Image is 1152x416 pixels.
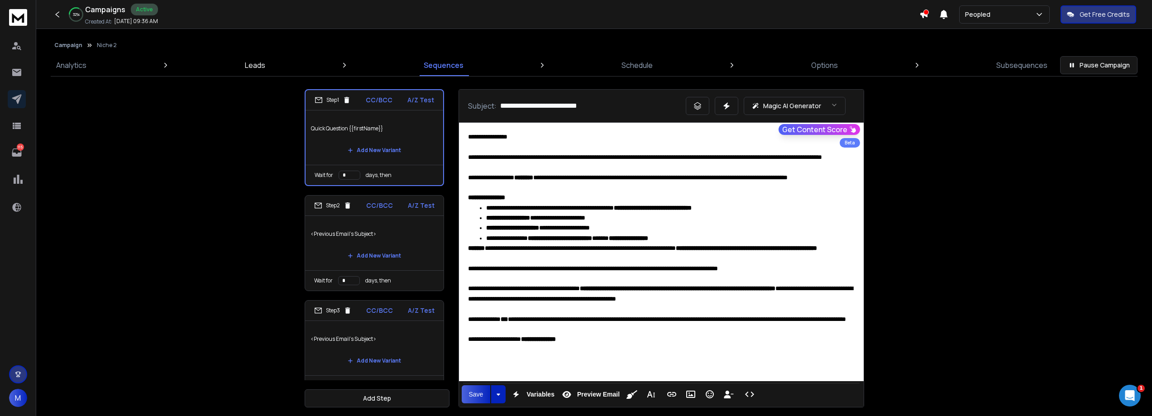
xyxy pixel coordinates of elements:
span: 1 [1138,385,1145,392]
p: A/Z Test [407,96,434,105]
button: Emoticons [701,385,718,403]
button: Magic AI Generator [744,97,846,115]
a: 115 [8,143,26,162]
p: days, then [366,172,392,179]
div: Step 3 [314,306,352,315]
p: Subsequences [996,60,1047,71]
a: Analytics [51,54,92,76]
button: Clean HTML [623,385,641,403]
p: A/Z Test [408,306,435,315]
div: Step 2 [314,201,352,210]
p: Schedule [621,60,653,71]
a: Sequences [418,54,469,76]
span: Preview Email [575,391,621,398]
p: days, then [365,277,391,284]
p: Options [811,60,838,71]
button: Save [462,385,491,403]
button: Variables [507,385,556,403]
p: Wait for [315,172,333,179]
button: More Text [642,385,660,403]
div: Step 1 [315,96,351,104]
p: 32 % [73,12,80,17]
p: Niche 2 [97,42,117,49]
p: Leads [245,60,265,71]
a: Subsequences [991,54,1053,76]
a: Schedule [616,54,658,76]
button: Preview Email [558,385,621,403]
p: CC/BCC [366,306,393,315]
span: Variables [525,391,556,398]
p: Get Free Credits [1080,10,1130,19]
button: Code View [741,385,758,403]
li: Step2CC/BCCA/Z Test<Previous Email's Subject>Add New VariantWait fordays, then [305,195,444,291]
h1: Campaigns [85,4,125,15]
button: Add Step [305,389,449,407]
button: Insert Unsubscribe Link [720,385,737,403]
p: CC/BCC [366,96,392,105]
div: Active [131,4,158,15]
p: 115 [17,143,24,151]
div: Beta [840,138,860,148]
p: [DATE] 09:36 AM [114,18,158,25]
button: Get Free Credits [1061,5,1136,24]
iframe: Intercom live chat [1119,385,1141,406]
p: CC/BCC [366,201,393,210]
button: M [9,389,27,407]
p: Created At: [85,18,112,25]
a: Leads [239,54,271,76]
button: Add New Variant [340,141,408,159]
p: Wait for [314,277,333,284]
p: <Previous Email's Subject> [311,326,438,352]
li: Step3CC/BCCA/Z Test<Previous Email's Subject>Add New VariantWait fordays, then [305,300,444,396]
button: Insert Link (Ctrl+K) [663,385,680,403]
p: Analytics [56,60,86,71]
button: Get Content Score [779,124,860,135]
p: Peopled [965,10,994,19]
p: A/Z Test [408,201,435,210]
p: Magic AI Generator [763,101,821,110]
p: Quick Question {{firstName}} [311,116,438,141]
img: logo [9,9,27,26]
button: Pause Campaign [1060,56,1138,74]
li: Step1CC/BCCA/Z TestQuick Question {{firstName}}Add New VariantWait fordays, then [305,89,444,186]
button: Insert Image (Ctrl+P) [682,385,699,403]
a: Options [806,54,843,76]
p: <Previous Email's Subject> [311,221,438,247]
button: Add New Variant [340,352,408,370]
p: Sequences [424,60,464,71]
button: Add New Variant [340,247,408,265]
button: Campaign [54,42,82,49]
p: Subject: [468,100,497,111]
